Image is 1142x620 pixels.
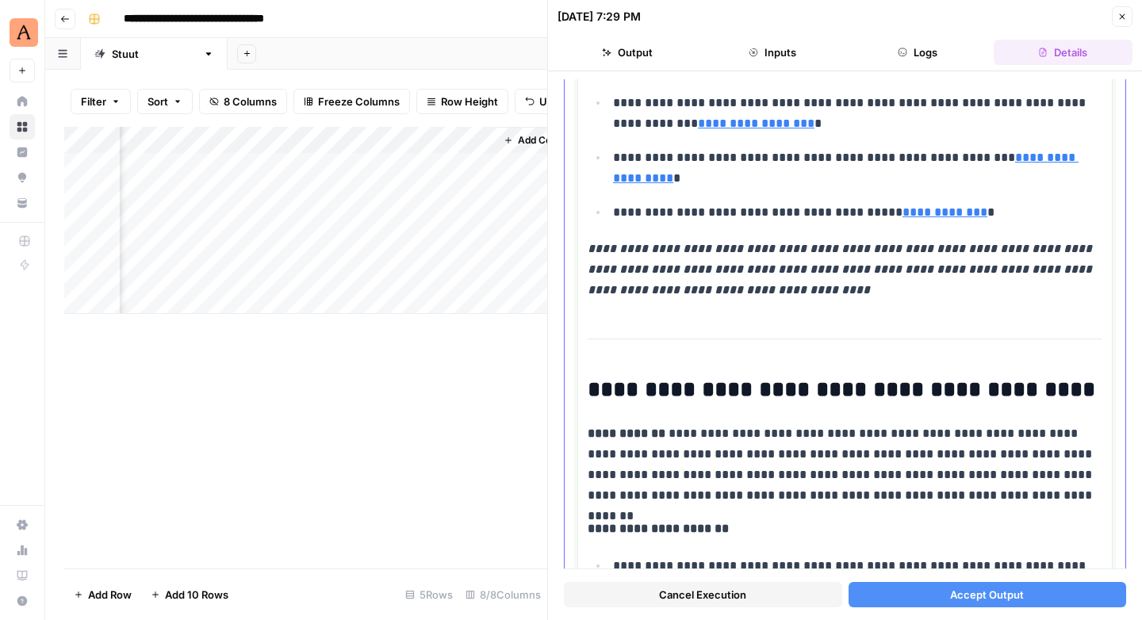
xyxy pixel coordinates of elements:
span: Freeze Columns [318,94,400,109]
span: Row Height [441,94,498,109]
button: Help + Support [10,588,35,614]
button: Workspace: Animalz [10,13,35,52]
a: [PERSON_NAME] [81,38,228,70]
button: Logs [849,40,987,65]
span: Accept Output [950,587,1024,603]
a: Your Data [10,190,35,216]
img: Animalz Logo [10,18,38,47]
button: Details [994,40,1132,65]
span: Add Column [518,133,573,147]
button: Freeze Columns [293,89,410,114]
span: 8 Columns [224,94,277,109]
button: 8 Columns [199,89,287,114]
div: 8/8 Columns [459,582,547,607]
a: Browse [10,114,35,140]
span: Filter [81,94,106,109]
a: Settings [10,512,35,538]
button: Inputs [703,40,841,65]
button: Undo [515,89,577,114]
span: Sort [148,94,168,109]
button: Sort [137,89,193,114]
a: Insights [10,140,35,165]
a: Learning Hub [10,563,35,588]
span: Cancel Execution [659,587,746,603]
button: Accept Output [849,582,1127,607]
a: Usage [10,538,35,563]
a: Opportunities [10,165,35,190]
span: Add Row [88,587,132,603]
span: Undo [539,94,566,109]
div: [PERSON_NAME] [112,46,197,62]
a: Home [10,89,35,114]
button: Add Row [64,582,141,607]
div: 5 Rows [399,582,459,607]
button: Row Height [416,89,508,114]
button: Output [558,40,696,65]
button: Cancel Execution [564,582,842,607]
span: Add 10 Rows [165,587,228,603]
button: Filter [71,89,131,114]
button: Add Column [497,130,580,151]
button: Add 10 Rows [141,582,238,607]
div: [DATE] 7:29 PM [558,9,641,25]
